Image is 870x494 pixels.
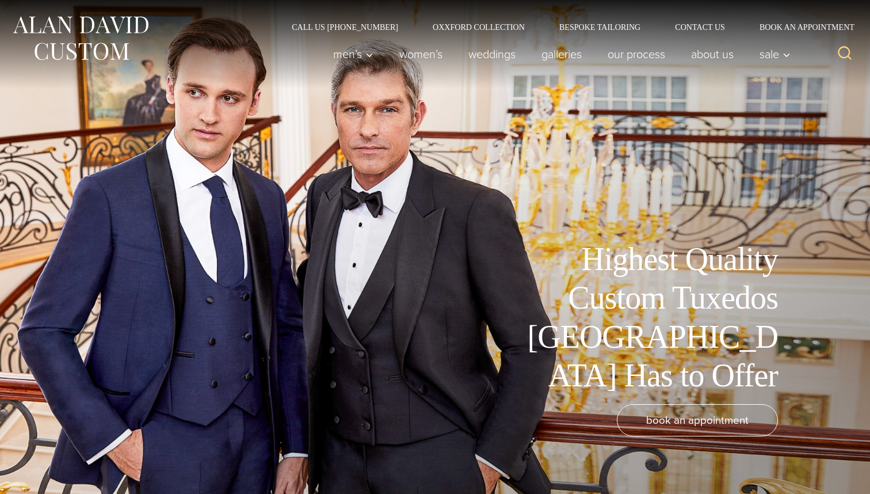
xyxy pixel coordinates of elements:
img: Alan David Custom [12,13,150,64]
a: Oxxford Collection [415,23,542,31]
a: Book an Appointment [742,23,858,31]
a: Women’s [387,43,456,66]
a: About Us [678,43,747,66]
a: Bespoke Tailoring [542,23,658,31]
span: book an appointment [646,412,749,428]
a: Contact Us [658,23,742,31]
span: Men’s [333,48,373,60]
button: View Search Form [831,40,858,68]
nav: Secondary Navigation [274,23,858,31]
a: Call Us [PHONE_NUMBER] [274,23,415,31]
span: Sale [760,48,791,60]
h1: Highest Quality Custom Tuxedos [GEOGRAPHIC_DATA] Has to Offer [519,240,778,395]
nav: Primary Navigation [320,43,797,66]
a: book an appointment [617,404,778,436]
a: Our Process [595,43,678,66]
a: Galleries [529,43,595,66]
a: weddings [456,43,529,66]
